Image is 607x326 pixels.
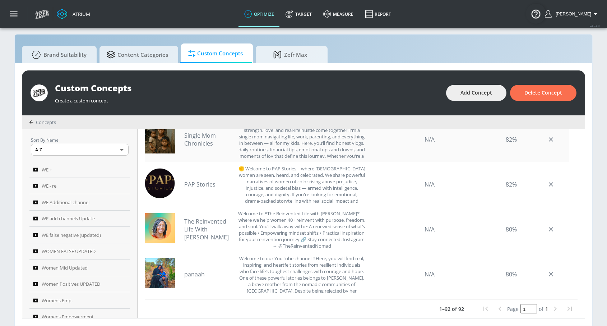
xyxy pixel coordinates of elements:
a: Single Mom Chronicles [184,132,235,147]
a: measure [318,1,359,27]
div: Welcome to *The Reinvented Life with Lorna* — where we help women 40+ reinvent with purpose, free... [238,210,366,248]
span: Content Categories [107,46,168,63]
div: Welcome to our YouTube channel !! Here, you will find real, inspiring, and heartfelt stories from... [238,255,366,293]
img: UCBTIrN1s5cVnoVu6ntfJunA [145,258,175,288]
div: Set page and press "Enter" [507,304,548,313]
input: page [520,304,537,313]
div: 82% [494,165,529,203]
div: Create a custom concept [55,94,439,104]
a: Report [359,1,397,27]
div: ✊ Welcome to PAP Stories – where Black women are seen, heard, and celebrated. We share powerful n... [238,165,366,203]
span: Delete Concept [524,88,562,97]
span: WE + [42,165,52,174]
img: UCXsJYtVQL9XaKRq05sRDPoA [145,168,175,198]
img: UCH211ylxw7dzKfjVVH_91_Q [145,123,175,153]
div: N/A [369,210,490,248]
a: Womens Empowerment [29,309,130,325]
a: WE Additional channel [29,194,130,211]
a: Womens Emp. [29,292,130,309]
span: Brand Suitability [29,46,87,63]
span: v 4.24.0 [590,24,600,28]
a: panaah [184,270,235,278]
div: Concepts [29,119,56,125]
a: Women Positives UPDATED [29,276,130,293]
span: Custom Concepts [188,45,243,62]
span: WE Additional channel [42,198,89,207]
div: N/A [369,120,490,158]
button: Open Resource Center [526,4,546,24]
button: Add Concept [446,85,506,101]
a: Atrium [57,9,90,19]
p: Sort By Name [31,136,129,144]
div: 80% [494,255,529,293]
div: 80% [494,210,529,248]
span: Womens Empowerment [42,312,94,321]
a: Target [280,1,318,27]
div: A-Z [31,144,129,156]
a: PAP Stories [184,180,235,188]
a: WE false negative (updated) [29,227,130,243]
span: Womens Emp. [42,296,73,305]
a: optimize [238,1,280,27]
img: UCEdcsIezZ7k9bY5OTtcD3jA [145,213,175,243]
span: WE false negative (updated) [42,231,101,239]
a: WE add channels Update [29,211,130,227]
span: 1 [545,306,548,312]
a: The Reinvented Life With [PERSON_NAME] [184,217,235,241]
span: Zefr Max [263,46,318,63]
a: WE - re [29,178,130,194]
span: Women Mid Updated [42,263,88,272]
div: Custom Concepts [55,82,439,94]
span: Concepts [36,119,56,125]
div: N/A [369,165,490,203]
div: N/A [369,255,490,293]
a: Women Mid Updated [29,260,130,276]
button: Delete Concept [510,85,576,101]
span: WOMEN FALSE UPDATED [42,247,96,256]
p: 1–92 of 92 [439,305,464,313]
span: login as: aracely.alvarenga@zefr.com [553,12,591,17]
a: WOMEN FALSE UPDATED [29,243,130,260]
span: WE add channels Update [42,214,95,223]
div: Welcome to Single Mom Chronicles – a space where strength, love, and real-life hustle come togeth... [238,120,366,158]
div: 82% [494,120,529,158]
a: WE + [29,161,130,178]
button: [PERSON_NAME] [545,10,600,18]
span: Women Positives UPDATED [42,280,100,288]
span: Add Concept [460,88,492,97]
div: Atrium [70,11,90,17]
span: WE - re [42,182,56,190]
